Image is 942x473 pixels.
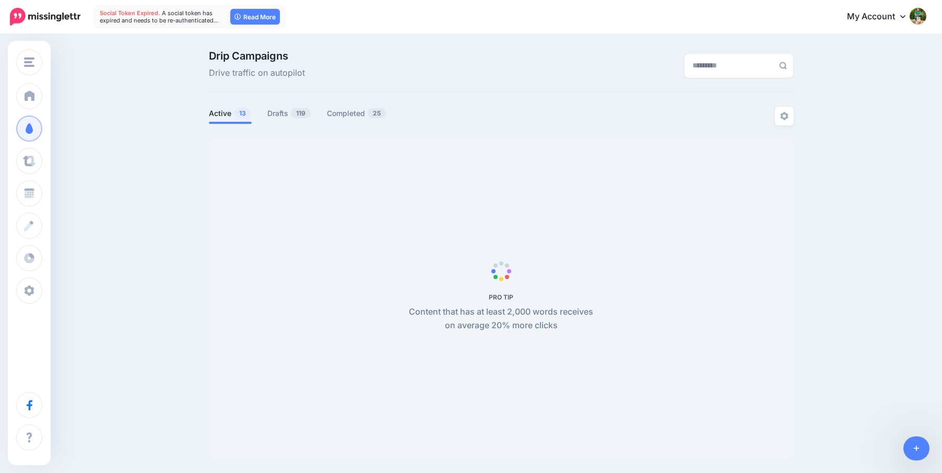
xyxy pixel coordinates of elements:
[403,293,599,301] h5: PRO TIP
[267,107,311,120] a: Drafts119
[209,107,252,120] a: Active13
[230,9,280,25] a: Read More
[779,62,787,70] img: search-grey-6.png
[403,305,599,332] p: Content that has at least 2,000 words receives on average 20% more clicks
[209,51,305,61] span: Drip Campaigns
[10,8,80,26] img: Missinglettr
[100,9,160,17] span: Social Token Expired.
[368,108,386,118] span: 25
[837,4,926,30] a: My Account
[327,107,386,120] a: Completed25
[100,9,219,24] span: A social token has expired and needs to be re-authenticated…
[291,108,311,118] span: 119
[209,66,305,80] span: Drive traffic on autopilot
[780,112,788,120] img: settings-grey.png
[24,57,34,67] img: menu.png
[234,108,251,118] span: 13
